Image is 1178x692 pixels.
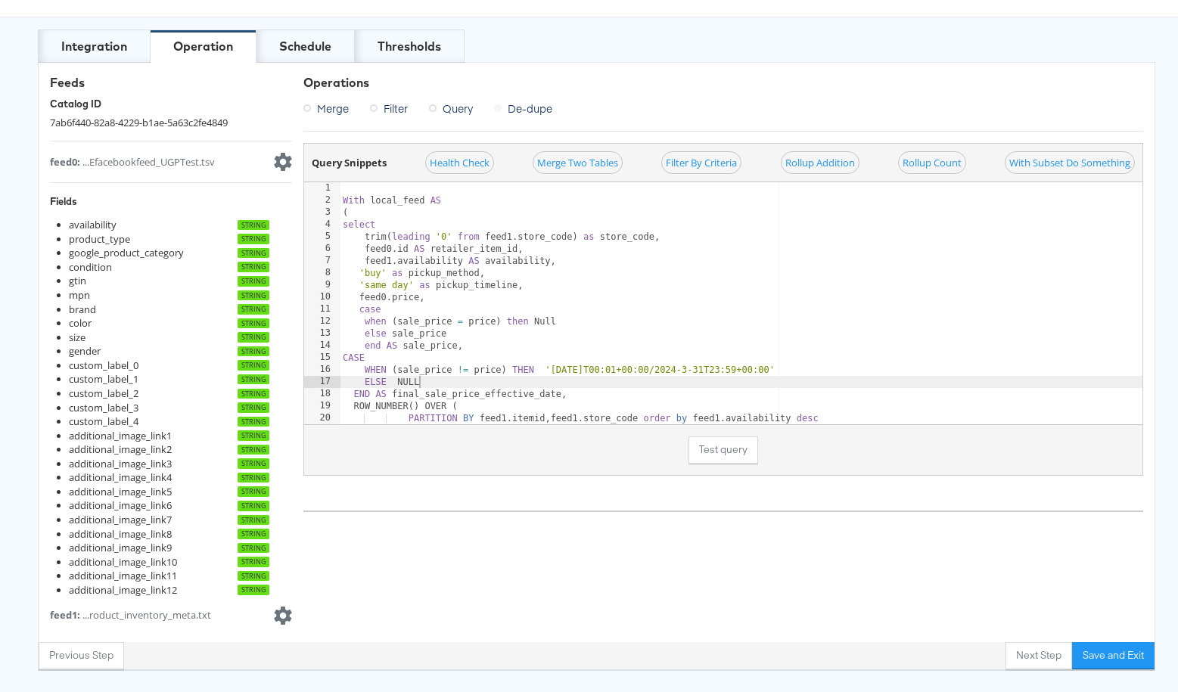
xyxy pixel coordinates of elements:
[238,458,269,469] div: string
[304,255,340,267] div: 7
[69,498,172,513] div: additional_image_link6
[304,267,340,279] div: 8
[688,436,758,464] button: Test query
[238,332,269,343] div: string
[61,38,127,55] div: Integration
[661,151,741,175] a: Filter By Criteria
[238,374,269,385] div: string
[238,276,269,287] div: string
[69,386,138,401] div: custom_label_2
[238,389,269,399] div: string
[238,557,269,567] div: string
[50,608,211,622] div: ...roduct_inventory_meta.txt
[238,304,269,315] div: string
[238,585,269,595] div: string
[312,156,387,170] strong: Query Snippets
[238,220,269,231] div: string
[69,232,130,247] div: product_type
[69,303,96,317] div: brand
[69,583,177,597] div: additional_image_link12
[69,541,172,555] div: additional_image_link9
[304,194,340,206] div: 2
[50,155,80,169] strong: feed0 :
[69,358,138,373] div: custom_label_0
[69,344,101,358] div: gender
[69,401,138,415] div: custom_label_3
[50,607,292,625] summary: feed1: ...roduct_inventory_meta.txt
[69,288,90,303] div: mpn
[238,346,269,357] div: string
[50,74,292,92] div: Feeds
[69,569,177,583] div: additional_image_link11
[304,219,340,231] div: 4
[69,429,172,443] div: additional_image_link1
[1005,151,1135,175] a: With Subset Do Something
[173,38,233,55] div: Operation
[304,340,340,352] div: 14
[69,457,172,471] div: additional_image_link3
[238,543,269,554] div: string
[304,352,340,364] div: 15
[69,470,172,485] div: additional_image_link4
[238,486,269,497] div: string
[69,442,172,457] div: additional_image_link2
[304,400,340,412] div: 19
[69,527,172,541] div: additional_image_link8
[238,515,269,526] div: string
[317,101,349,116] span: Merge
[279,38,331,55] div: Schedule
[238,318,269,329] div: string
[238,417,269,427] div: string
[1005,642,1072,669] button: Next Step
[304,231,340,243] div: 5
[69,218,117,232] div: availability
[238,430,269,441] div: string
[69,330,85,345] div: size
[304,376,340,388] div: 17
[425,151,494,175] a: Health Check
[69,414,138,429] div: custom_label_4
[781,151,859,175] a: Rollup Addition
[238,360,269,371] div: string
[304,315,340,327] div: 12
[1072,642,1155,669] button: Save and Exit
[238,262,269,272] div: string
[443,101,473,116] span: Query
[238,529,269,539] div: string
[50,155,215,169] div: ...Efacebookfeed_UGPTest.tsv
[304,412,340,424] div: 20
[69,246,184,260] div: google_product_category
[238,234,269,244] div: string
[238,248,269,259] div: string
[238,473,269,483] div: string
[50,74,292,631] div: 7ab6f440-82a8-4229-b1ae-5a63c2fe4849
[69,260,112,275] div: condition
[50,97,292,111] div: Catalog ID
[50,153,292,171] summary: feed0: ...Efacebookfeed_UGPTest.tsv
[304,303,340,315] div: 11
[50,194,292,209] div: Fields
[304,291,340,303] div: 10
[304,206,340,219] div: 3
[304,388,340,400] div: 18
[384,101,408,116] span: Filter
[238,402,269,413] div: string
[304,424,340,436] div: 21
[378,38,441,55] div: Thresholds
[50,608,80,622] strong: feed1 :
[69,555,177,569] div: additional_image_link10
[69,372,138,386] div: custom_label_1
[238,445,269,455] div: string
[238,501,269,511] div: string
[69,513,172,527] div: additional_image_link7
[304,364,340,376] div: 16
[304,243,340,255] div: 6
[69,274,86,288] div: gtin
[238,571,269,582] div: string
[69,485,172,499] div: additional_image_link5
[69,316,92,330] div: color
[238,290,269,301] div: string
[39,642,124,669] button: Previous Step
[304,327,340,340] div: 13
[304,182,340,194] div: 1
